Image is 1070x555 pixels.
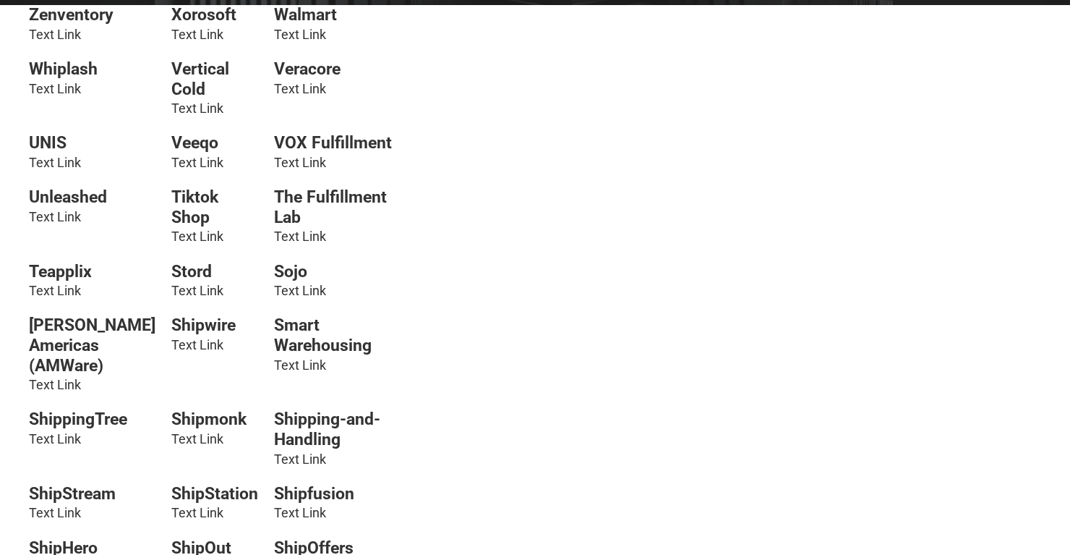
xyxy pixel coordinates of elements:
[274,410,401,449] h6: Shipping-and-Handling
[29,315,155,376] h6: [PERSON_NAME] Americas (AMWare)
[29,187,155,208] h6: Unleashed
[29,155,81,170] a: Text Link
[171,27,223,42] a: Text Link
[171,187,258,227] h6: Tiktok Shop
[274,27,326,42] a: Text Link
[29,262,155,282] h6: Teapplix
[274,357,326,373] a: Text Link
[29,377,81,392] a: Text Link
[274,133,401,153] h6: VOX Fulfillment
[274,315,401,355] h6: Smart Warehousing
[29,27,81,42] a: Text Link
[274,262,401,282] h6: Sojo
[274,59,401,80] h6: Veracore
[171,431,223,446] a: Text Link
[274,283,326,298] a: Text Link
[171,101,223,116] a: Text Link
[171,315,258,336] h6: Shipwire
[274,187,401,227] h6: The Fulfillment Lab
[29,410,155,430] h6: ShippingTree
[274,155,326,170] a: Text Link
[171,337,223,352] a: Text Link
[29,59,155,80] h6: Whiplash
[274,5,401,25] h6: Walmart
[29,81,81,96] a: Text Link
[274,505,326,520] a: Text Link
[274,452,326,467] a: Text Link
[274,81,326,96] a: Text Link
[29,133,155,153] h6: UNIS
[171,410,258,430] h6: Shipmonk
[171,59,258,99] h6: Vertical Cold
[171,155,223,170] a: Text Link
[171,484,258,504] h6: ShipStation
[171,505,223,520] a: Text Link
[274,229,326,244] a: Text Link
[274,484,401,504] h6: Shipfusion
[29,283,81,298] a: Text Link
[171,262,258,282] h6: Stord
[29,209,81,224] a: Text Link
[29,505,81,520] a: Text Link
[171,133,258,153] h6: Veeqo
[171,283,223,298] a: Text Link
[29,484,155,504] h6: ShipStream
[171,5,258,25] h6: Xorosoft
[29,431,81,446] a: Text Link
[171,229,223,244] a: Text Link
[29,5,155,25] h6: Zenventory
